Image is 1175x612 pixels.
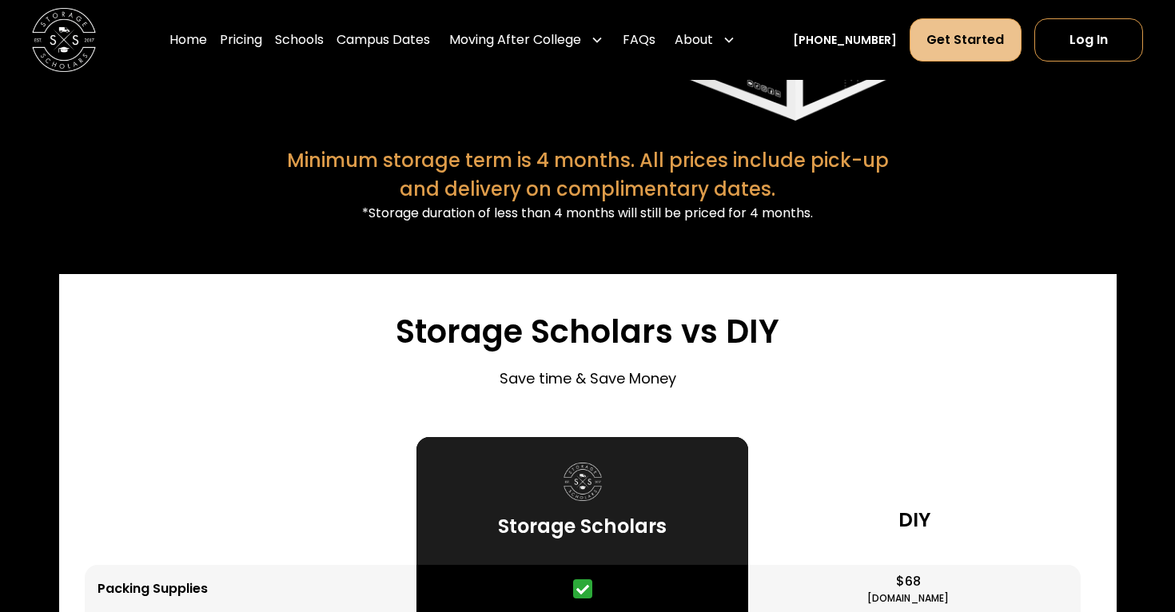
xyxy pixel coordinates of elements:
a: FAQs [623,18,655,62]
a: Get Started [910,18,1021,62]
h3: DIY [898,507,930,532]
a: Home [169,18,207,62]
div: About [675,30,713,50]
h3: Storage Scholars vs DIY [396,312,779,351]
p: Save time & Save Money [500,368,676,389]
div: Minimum storage term is 4 months. All prices include pick-up and delivery on complimentary dates. [280,146,895,204]
div: [DOMAIN_NAME] [867,591,949,606]
a: Schools [275,18,324,62]
div: Moving After College [449,30,581,50]
a: Campus Dates [337,18,430,62]
a: home [32,8,96,72]
h3: Storage Scholars [498,514,667,538]
a: Log In [1034,18,1143,62]
img: Storage Scholars logo. [564,463,602,501]
a: Pricing [220,18,262,62]
img: Storage Scholars main logo [32,8,96,72]
a: [PHONE_NUMBER] [793,32,897,49]
div: About [668,18,742,62]
div: Packing Supplies [98,579,208,598]
div: $68 [896,572,921,591]
div: *Storage duration of less than 4 months will still be priced for 4 months. [280,204,895,223]
div: Moving After College [443,18,610,62]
